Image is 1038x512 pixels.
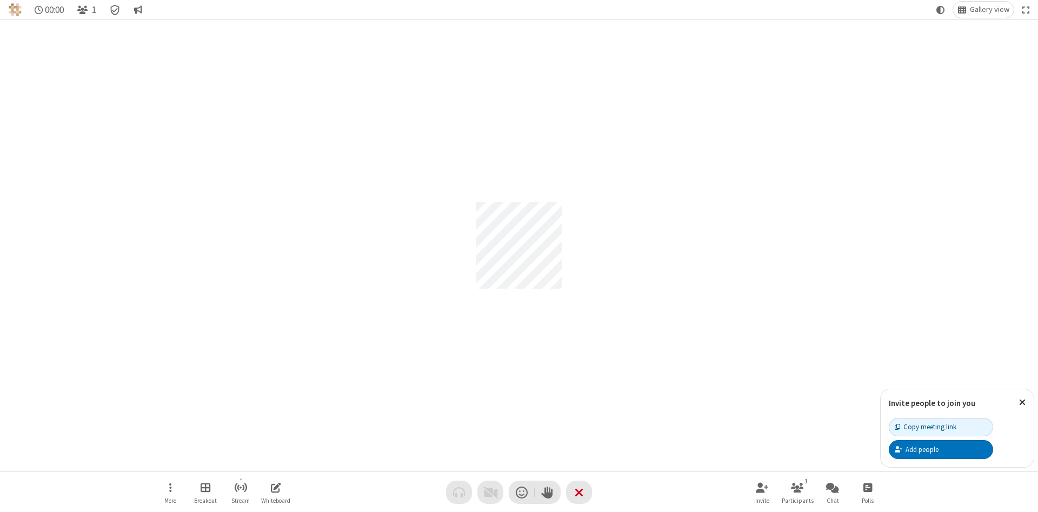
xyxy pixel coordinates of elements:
[129,2,147,18] button: Conversation
[261,497,290,504] span: Whiteboard
[30,2,69,18] div: Timer
[72,2,101,18] button: Open participant list
[224,477,257,508] button: Start streaming
[895,422,956,432] div: Copy meeting link
[781,477,814,508] button: Open participant list
[566,481,592,504] button: End or leave meeting
[889,398,975,408] label: Invite people to join you
[154,477,187,508] button: Open menu
[259,477,292,508] button: Open shared whiteboard
[953,2,1014,18] button: Change layout
[9,3,22,16] img: QA Selenium DO NOT DELETE OR CHANGE
[105,2,125,18] div: Meeting details Encryption enabled
[231,497,250,504] span: Stream
[1018,2,1034,18] button: Fullscreen
[782,497,814,504] span: Participants
[92,5,96,15] span: 1
[509,481,535,504] button: Send a reaction
[535,481,561,504] button: Raise hand
[1011,389,1034,416] button: Close popover
[164,497,176,504] span: More
[45,5,64,15] span: 00:00
[970,5,1009,14] span: Gallery view
[446,481,472,504] button: Audio problem - check your Internet connection or call by phone
[816,477,849,508] button: Open chat
[862,497,874,504] span: Polls
[189,477,222,508] button: Manage Breakout Rooms
[802,476,811,486] div: 1
[889,440,993,458] button: Add people
[477,481,503,504] button: Video
[194,497,217,504] span: Breakout
[932,2,949,18] button: Using system theme
[851,477,884,508] button: Open poll
[827,497,839,504] span: Chat
[889,418,993,436] button: Copy meeting link
[746,477,778,508] button: Invite participants (Alt+I)
[755,497,769,504] span: Invite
